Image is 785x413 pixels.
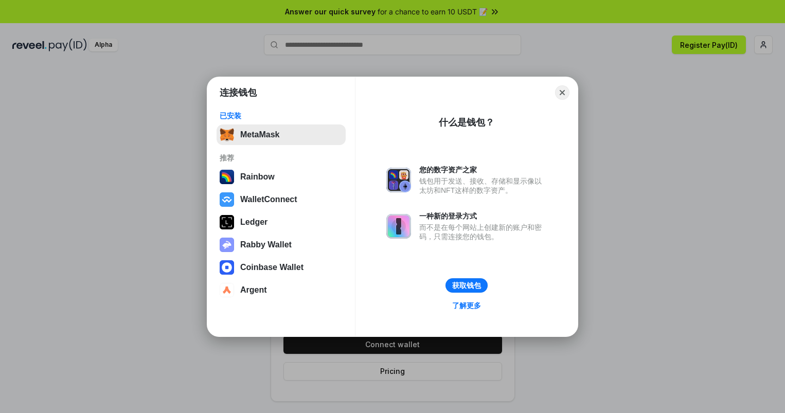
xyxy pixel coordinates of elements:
button: Rainbow [217,167,346,187]
button: 获取钱包 [445,278,488,293]
button: Rabby Wallet [217,235,346,255]
div: 一种新的登录方式 [419,211,547,221]
div: MetaMask [240,130,279,139]
img: svg+xml,%3Csvg%20fill%3D%22none%22%20height%3D%2233%22%20viewBox%3D%220%200%2035%2033%22%20width%... [220,128,234,142]
div: 已安装 [220,111,343,120]
div: 而不是在每个网站上创建新的账户和密码，只需连接您的钱包。 [419,223,547,241]
img: svg+xml,%3Csvg%20xmlns%3D%22http%3A%2F%2Fwww.w3.org%2F2000%2Fsvg%22%20fill%3D%22none%22%20viewBox... [220,238,234,252]
img: svg+xml,%3Csvg%20width%3D%2228%22%20height%3D%2228%22%20viewBox%3D%220%200%2028%2028%22%20fill%3D... [220,283,234,297]
img: svg+xml,%3Csvg%20xmlns%3D%22http%3A%2F%2Fwww.w3.org%2F2000%2Fsvg%22%20width%3D%2228%22%20height%3... [220,215,234,229]
img: svg+xml,%3Csvg%20width%3D%2228%22%20height%3D%2228%22%20viewBox%3D%220%200%2028%2028%22%20fill%3D... [220,260,234,275]
button: Argent [217,280,346,300]
div: Ledger [240,218,267,227]
img: svg+xml,%3Csvg%20xmlns%3D%22http%3A%2F%2Fwww.w3.org%2F2000%2Fsvg%22%20fill%3D%22none%22%20viewBox... [386,168,411,192]
button: Coinbase Wallet [217,257,346,278]
button: WalletConnect [217,189,346,210]
div: 了解更多 [452,301,481,310]
a: 了解更多 [446,299,487,312]
div: 获取钱包 [452,281,481,290]
div: WalletConnect [240,195,297,204]
button: MetaMask [217,124,346,145]
button: Ledger [217,212,346,232]
div: 什么是钱包？ [439,116,494,129]
div: Coinbase Wallet [240,263,304,272]
div: Rabby Wallet [240,240,292,249]
button: Close [555,85,569,100]
div: 钱包用于发送、接收、存储和显示像以太坊和NFT这样的数字资产。 [419,176,547,195]
img: svg+xml,%3Csvg%20xmlns%3D%22http%3A%2F%2Fwww.w3.org%2F2000%2Fsvg%22%20fill%3D%22none%22%20viewBox... [386,214,411,239]
div: Argent [240,285,267,295]
div: 您的数字资产之家 [419,165,547,174]
h1: 连接钱包 [220,86,257,99]
div: 推荐 [220,153,343,163]
img: svg+xml,%3Csvg%20width%3D%22120%22%20height%3D%22120%22%20viewBox%3D%220%200%20120%20120%22%20fil... [220,170,234,184]
img: svg+xml,%3Csvg%20width%3D%2228%22%20height%3D%2228%22%20viewBox%3D%220%200%2028%2028%22%20fill%3D... [220,192,234,207]
div: Rainbow [240,172,275,182]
